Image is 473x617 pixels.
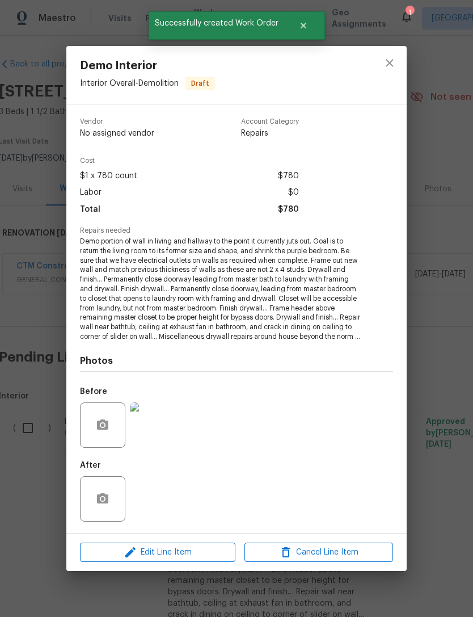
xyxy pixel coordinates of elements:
[80,237,362,342] span: Demo portion of wall in living and hallway to the point it currently juts out. Goal is to return ...
[80,355,393,367] h4: Photos
[80,184,102,201] span: Labor
[187,78,214,89] span: Draft
[248,545,390,560] span: Cancel Line Item
[83,545,232,560] span: Edit Line Item
[244,543,393,563] button: Cancel Line Item
[80,543,235,563] button: Edit Line Item
[149,11,285,35] span: Successfully created Work Order
[80,60,215,72] span: Demo Interior
[406,7,413,18] div: 1
[80,202,100,218] span: Total
[80,168,137,184] span: $1 x 780 count
[288,184,299,201] span: $0
[285,14,322,37] button: Close
[278,202,299,218] span: $780
[80,461,101,469] h5: After
[241,118,299,125] span: Account Category
[80,118,154,125] span: Vendor
[80,388,107,396] h5: Before
[241,128,299,139] span: Repairs
[80,128,154,139] span: No assigned vendor
[80,79,179,87] span: Interior Overall - Demolition
[376,49,403,77] button: close
[278,168,299,184] span: $780
[80,227,393,234] span: Repairs needed
[80,157,299,165] span: Cost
